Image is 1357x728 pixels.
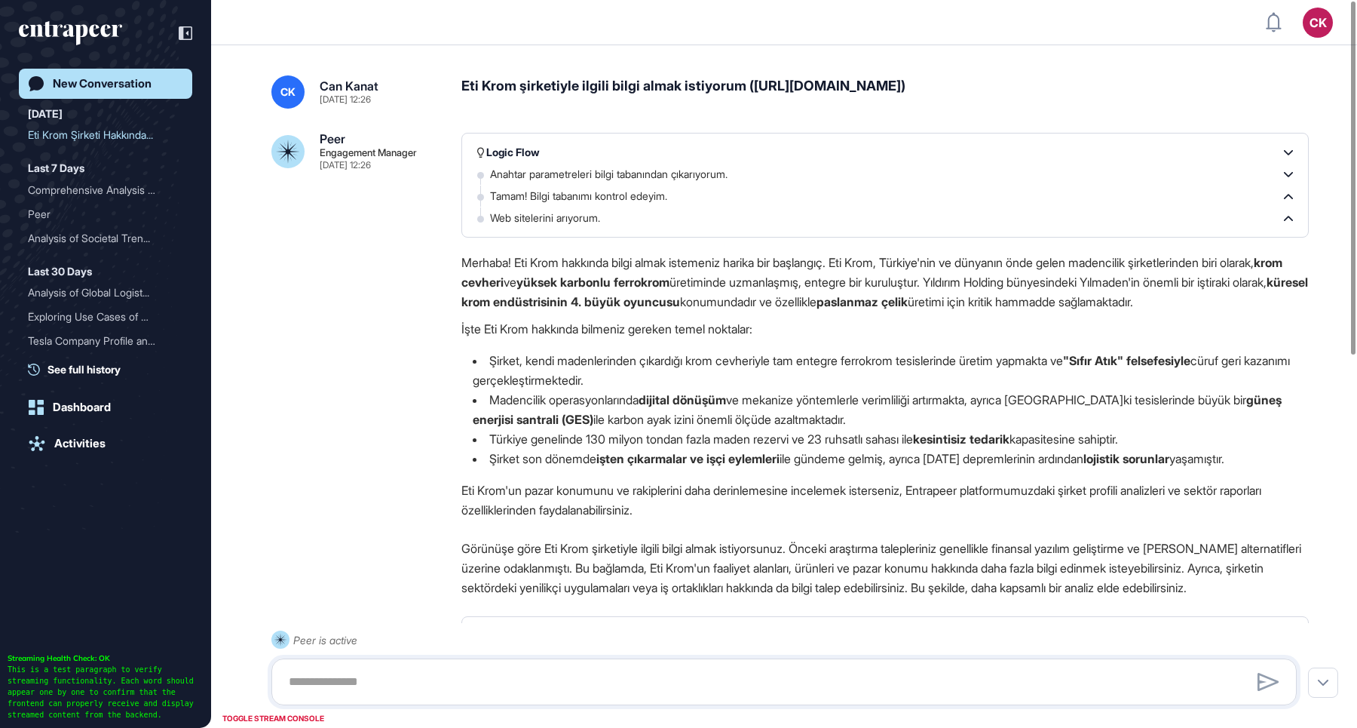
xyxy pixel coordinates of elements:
[19,429,192,459] a: Activities
[320,161,371,170] div: [DATE] 12:26
[28,329,183,353] div: Tesla Company Profile and Detailed Insights
[19,21,122,45] div: entrapeer-logo
[490,189,682,204] p: Tamam! Bilgi tabanımı kontrol edeyim.
[1083,451,1169,466] strong: lojistik sorunlar
[28,226,183,250] div: Analysis of Societal Trends Impacting Volkswagen's Strategy: Consumer Resistance to Car Subscript...
[53,77,152,91] div: New Conversation
[461,351,1309,390] li: Şirket, kendi madenlerinden çıkardığı krom cevheriyle tam entegre ferrokrom tesislerinde üretim y...
[280,86,296,98] span: CK
[913,432,1009,447] strong: kesintisiz tedarik
[461,539,1309,597] p: Görünüşe göre Eti Krom şirketiyle ilgili bilgi almak istiyorsunuz. Önceki araştırma talepleriniz ...
[28,202,171,226] div: Peer
[53,401,111,414] div: Dashboard
[47,361,121,377] span: See full history
[477,145,540,160] div: Logic Flow
[28,178,171,202] div: Comprehensive Analysis of...
[461,481,1309,520] p: Eti Krom'un pazar konumunu ve rakiplerini daha derinlemesine incelemek isterseniz, Entrapeer plat...
[54,437,106,450] div: Activities
[19,392,192,422] a: Dashboard
[516,275,669,290] strong: yüksek karbonlu ferrokrom
[28,305,183,329] div: Exploring Use Cases of Meta
[461,75,1309,109] div: Eti Krom şirketiyle ilgili bilgi almak istiyorum ([URL][DOMAIN_NAME])
[28,159,84,177] div: Last 7 Days
[28,305,171,329] div: Exploring Use Cases of Me...
[1063,353,1190,368] strong: "Sıfır Atık" felsefesiyle
[293,631,357,650] div: Peer is active
[320,95,371,104] div: [DATE] 12:26
[28,105,63,123] div: [DATE]
[320,148,417,158] div: Engagement Manager
[461,390,1309,429] li: Madencilik operasyonlarında ve mekanize yöntemlerle verimliliği artırmakta, ayrıca [GEOGRAPHIC_DA...
[28,178,183,202] div: Comprehensive Analysis of Logistics Planning and Optimization Solutions: Market Scope, Use Cases,...
[596,451,780,466] strong: işten çıkarmalar ve işçi eylemleri
[19,69,192,99] a: New Conversation
[490,167,743,182] p: Anahtar parametreleri bilgi tabanından çıkarıyorum.
[461,319,1309,339] p: İşte Eti Krom hakkında bilmeniz gereken temel noktalar:
[461,253,1309,312] p: Merhaba! Eti Krom hakkında bilgi almak istemeniz harika bir başlangıç. Eti Krom, Türkiye'nin ve d...
[28,361,192,377] a: See full history
[1303,8,1333,38] button: CK
[28,281,183,305] div: Analysis of Global Logistics Planning and Optimization Solutions: Market Insights, Use Cases, and...
[28,226,171,250] div: Analysis of Societal Tren...
[28,123,183,147] div: Eti Krom Şirketi Hakkında Bilgi Talebi
[320,80,378,92] div: Can Kanat
[28,123,171,147] div: Eti Krom Şirketi Hakkında...
[320,133,345,145] div: Peer
[461,449,1309,468] li: Şirket son dönemde ile gündeme gelmiş, ayrıca [DATE] depremlerinin ardından yaşamıştır.
[816,294,908,309] strong: paslanmaz çelik
[28,263,92,281] div: Last 30 Days
[639,392,726,407] strong: dijital dönüşüm
[28,281,171,305] div: Analysis of Global Logist...
[28,329,171,353] div: Tesla Company Profile and...
[490,210,615,226] p: Web sitelerini arıyorum.
[219,709,328,728] div: TOGGLE STREAM CONSOLE
[28,202,183,226] div: Peer
[461,429,1309,449] li: Türkiye genelinde 130 milyon tondan fazla maden rezervi ve 23 ruhsatlı sahası ile kapasitesine sa...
